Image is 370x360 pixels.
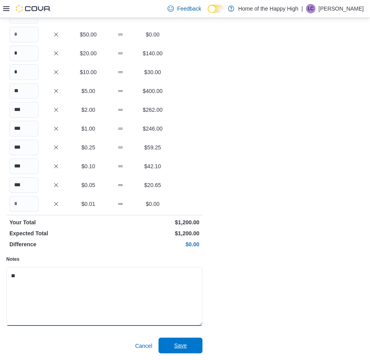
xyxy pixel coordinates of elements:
[138,144,167,151] p: $59.25
[9,102,38,118] input: Quantity
[138,49,167,57] p: $140.00
[138,87,167,95] p: $400.00
[106,229,199,237] p: $1,200.00
[138,106,167,114] p: $262.00
[174,342,187,349] span: Save
[9,196,38,212] input: Quantity
[9,45,38,61] input: Quantity
[9,229,103,237] p: Expected Total
[9,177,38,193] input: Quantity
[9,158,38,174] input: Quantity
[9,83,38,99] input: Quantity
[138,68,167,76] p: $30.00
[164,1,204,16] a: Feedback
[138,181,167,189] p: $20.65
[74,200,103,208] p: $0.01
[159,338,202,353] button: Save
[138,162,167,170] p: $42.10
[74,125,103,133] p: $1.00
[135,342,152,350] span: Cancel
[308,4,313,13] span: LC
[177,5,201,13] span: Feedback
[74,144,103,151] p: $0.25
[74,181,103,189] p: $0.05
[9,27,38,42] input: Quantity
[9,218,103,226] p: Your Total
[138,31,167,38] p: $0.00
[74,106,103,114] p: $2.00
[74,49,103,57] p: $20.00
[74,87,103,95] p: $5.00
[6,256,19,262] label: Notes
[106,218,199,226] p: $1,200.00
[74,68,103,76] p: $10.00
[319,4,364,13] p: [PERSON_NAME]
[9,64,38,80] input: Quantity
[74,162,103,170] p: $0.10
[138,200,167,208] p: $0.00
[238,4,298,13] p: Home of the Happy High
[9,240,103,248] p: Difference
[138,125,167,133] p: $246.00
[74,31,103,38] p: $50.00
[306,4,315,13] div: Lucas Crilley
[301,4,303,13] p: |
[16,5,51,13] img: Cova
[208,5,224,13] input: Dark Mode
[9,121,38,136] input: Quantity
[132,338,155,354] button: Cancel
[106,240,199,248] p: $0.00
[9,140,38,155] input: Quantity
